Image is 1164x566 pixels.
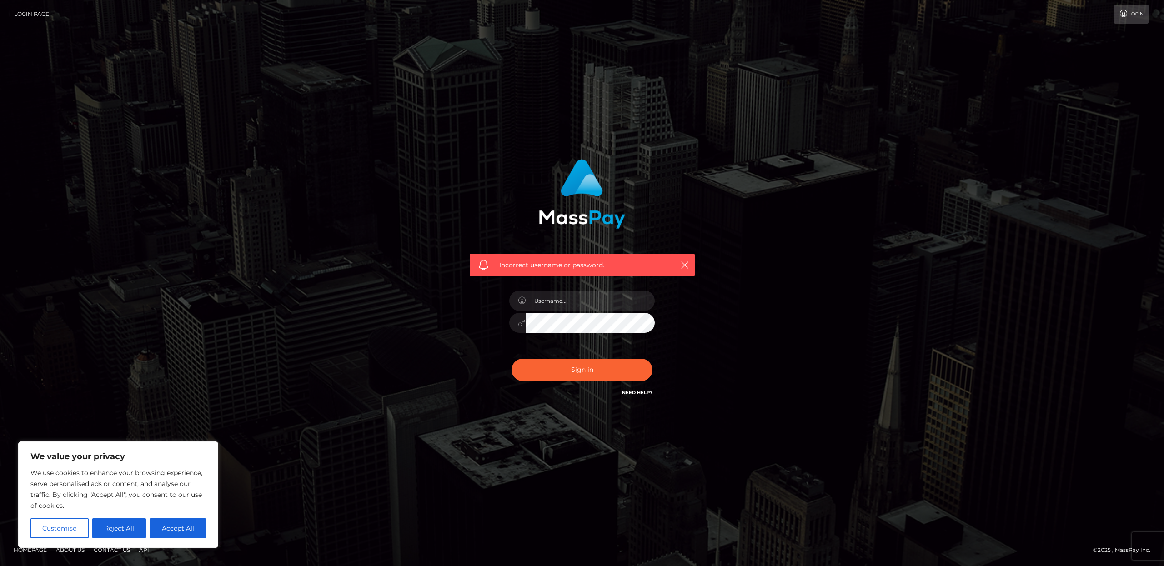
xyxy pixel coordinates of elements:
a: Contact Us [90,543,134,557]
a: Login [1114,5,1149,24]
button: Sign in [512,359,652,381]
span: Incorrect username or password. [499,260,665,270]
p: We value your privacy [30,451,206,462]
a: Homepage [10,543,50,557]
div: We value your privacy [18,441,218,548]
a: About Us [52,543,88,557]
a: Login Page [14,5,49,24]
img: MassPay Login [539,159,625,229]
p: We use cookies to enhance your browsing experience, serve personalised ads or content, and analys... [30,467,206,511]
button: Reject All [92,518,146,538]
button: Customise [30,518,89,538]
button: Accept All [150,518,206,538]
a: Need Help? [622,390,652,396]
a: API [135,543,153,557]
div: © 2025 , MassPay Inc. [1093,545,1157,555]
input: Username... [526,291,655,311]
